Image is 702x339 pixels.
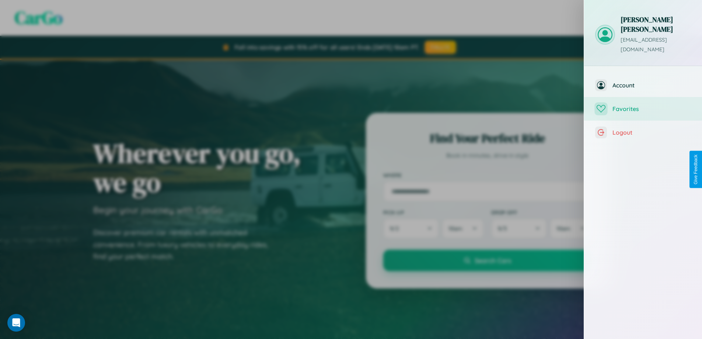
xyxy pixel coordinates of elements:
span: Account [612,82,691,89]
span: Logout [612,129,691,136]
div: Give Feedback [693,155,698,184]
button: Account [584,73,702,97]
button: Logout [584,121,702,144]
p: [EMAIL_ADDRESS][DOMAIN_NAME] [621,35,691,55]
div: Open Intercom Messenger [7,314,25,332]
button: Favorites [584,97,702,121]
span: Favorites [612,105,691,113]
h3: [PERSON_NAME] [PERSON_NAME] [621,15,691,34]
